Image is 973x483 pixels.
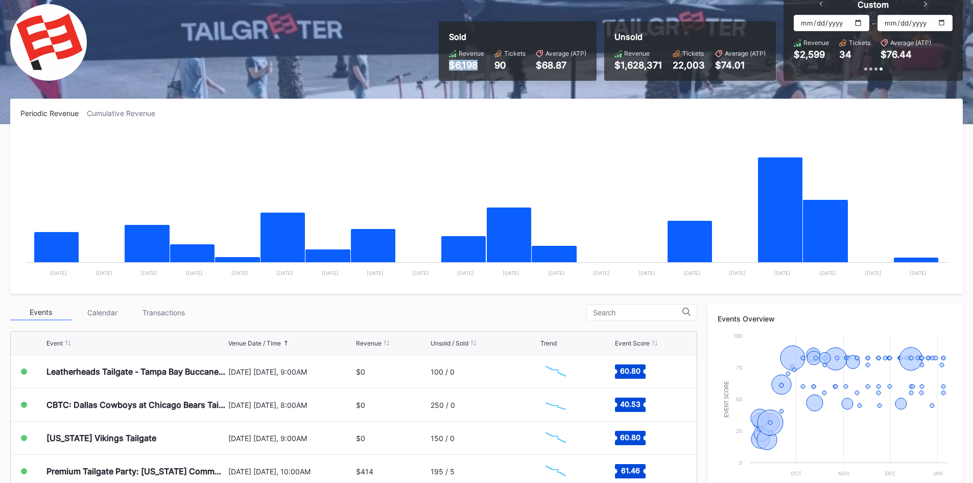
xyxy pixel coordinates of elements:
[885,470,895,476] text: Dec
[890,39,931,47] div: Average (ATP)
[718,314,953,323] div: Events Overview
[356,367,365,376] div: $0
[457,270,474,276] text: [DATE]
[228,367,354,376] div: [DATE] [DATE], 9:00AM
[791,470,801,476] text: Oct
[614,32,766,42] div: Unsold
[593,309,682,317] input: Search
[46,433,156,443] div: [US_STATE] Vikings Tailgate
[545,50,586,57] div: Average (ATP)
[356,434,365,443] div: $0
[620,366,640,375] text: 60.80
[46,339,63,347] div: Event
[276,270,293,276] text: [DATE]
[322,270,339,276] text: [DATE]
[540,392,571,418] svg: Chart title
[503,270,519,276] text: [DATE]
[10,305,72,320] div: Events
[536,60,586,71] div: $68.87
[50,270,67,276] text: [DATE]
[504,50,526,57] div: Tickets
[459,50,484,57] div: Revenue
[733,333,742,339] text: 100
[839,49,851,60] div: 34
[638,270,655,276] text: [DATE]
[494,60,526,71] div: 90
[431,434,455,443] div: 150 / 0
[87,109,163,118] div: Cumulative Revenue
[46,466,226,476] div: Premium Tailgate Party: [US_STATE] Commanders vs. Las Vegas Raiders
[736,364,742,371] text: 75
[683,270,700,276] text: [DATE]
[724,381,729,418] text: Event Score
[540,425,571,451] svg: Chart title
[910,270,927,276] text: [DATE]
[140,270,157,276] text: [DATE]
[431,401,455,409] div: 250 / 0
[933,470,943,476] text: Jan
[794,49,825,60] div: $2,599
[803,39,829,47] div: Revenue
[715,60,766,71] div: $74.01
[540,359,571,384] svg: Chart title
[228,467,354,476] div: [DATE] [DATE], 10:00AM
[682,50,704,57] div: Tickets
[228,434,354,443] div: [DATE] [DATE], 9:00AM
[186,270,203,276] text: [DATE]
[620,433,640,442] text: 60.80
[593,270,610,276] text: [DATE]
[540,339,557,347] div: Trend
[46,400,226,410] div: CBTC: Dallas Cowboys at Chicago Bears Tailgate
[449,60,484,71] div: $6,198
[412,270,429,276] text: [DATE]
[865,270,882,276] text: [DATE]
[20,109,87,118] div: Periodic Revenue
[228,339,281,347] div: Venue Date / Time
[739,459,742,466] text: 0
[228,401,354,409] div: [DATE] [DATE], 8:00AM
[838,470,850,476] text: Nov
[620,400,640,408] text: 40.53
[881,49,912,60] div: $76.44
[736,428,742,434] text: 25
[356,339,382,347] div: Revenue
[624,50,650,57] div: Revenue
[431,367,455,376] div: 100 / 0
[449,32,586,42] div: Sold
[621,466,639,475] text: 61.46
[356,401,365,409] div: $0
[72,305,133,320] div: Calendar
[615,339,650,347] div: Event Score
[356,467,373,476] div: $414
[872,19,875,28] div: -
[133,305,194,320] div: Transactions
[10,4,87,81] img: Tailgreeter_Secondary.png
[849,39,870,47] div: Tickets
[614,60,662,71] div: $1,628,371
[819,270,836,276] text: [DATE]
[231,270,248,276] text: [DATE]
[774,270,791,276] text: [DATE]
[736,396,742,402] text: 50
[46,366,226,377] div: Leatherheads Tailgate - Tampa Bay Buccaneers vs [US_STATE] Jets
[548,270,565,276] text: [DATE]
[431,467,455,476] div: 195 / 5
[367,270,384,276] text: [DATE]
[725,50,766,57] div: Average (ATP)
[431,339,468,347] div: Unsold / Sold
[729,270,746,276] text: [DATE]
[20,130,953,284] svg: Chart title
[96,270,112,276] text: [DATE]
[673,60,705,71] div: 22,003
